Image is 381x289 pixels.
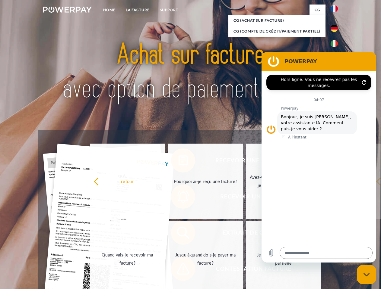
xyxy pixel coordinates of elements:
div: Quand vais-je recevoir ma facture? [94,251,161,267]
a: CG (achat sur facture) [228,15,325,26]
a: CG (Compte de crédit/paiement partiel) [228,26,325,37]
img: it [331,40,338,47]
div: Je n'ai reçu qu'une livraison partielle [249,251,317,267]
div: Pourquoi ai-je reçu une facture? [172,177,240,185]
div: Jusqu'à quand dois-je payer ma facture? [172,251,240,267]
iframe: Bouton de lancement de la fenêtre de messagerie, conversation en cours [357,265,376,284]
img: de [331,25,338,32]
img: title-powerpay_fr.svg [58,29,323,115]
a: Support [155,5,183,15]
a: CG [310,5,325,15]
iframe: Fenêtre de messagerie [262,52,376,263]
img: fr [331,5,338,12]
img: logo-powerpay-white.svg [43,7,92,13]
a: Avez-vous reçu mes paiements, ai-je encore un solde ouvert? [246,144,321,219]
div: Avez-vous reçu mes paiements, ai-je encore un solde ouvert? [249,173,317,189]
div: retour [94,177,161,185]
a: Home [98,5,121,15]
a: LA FACTURE [121,5,155,15]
